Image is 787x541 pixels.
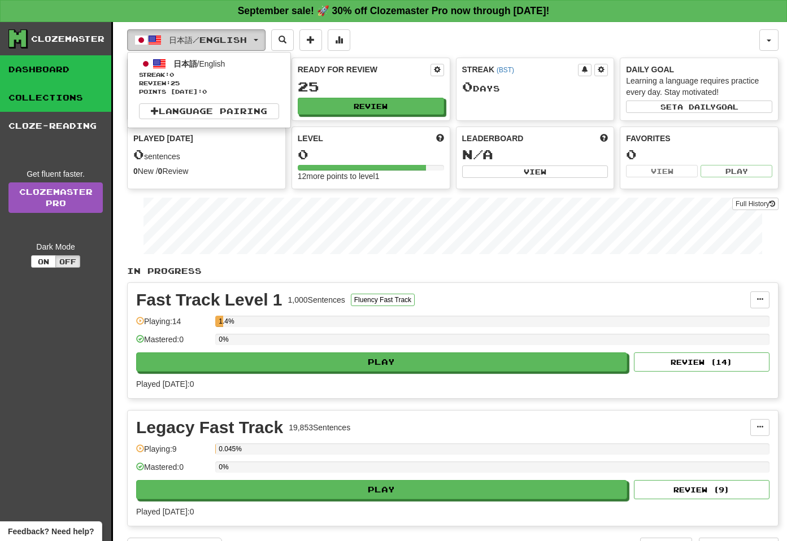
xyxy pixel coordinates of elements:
[732,198,779,210] button: Full History
[626,64,772,75] div: Daily Goal
[600,133,608,144] span: This week in points, UTC
[136,443,210,462] div: Playing: 9
[136,480,627,499] button: Play
[634,480,769,499] button: Review (9)
[136,419,283,436] div: Legacy Fast Track
[677,103,716,111] span: a daily
[626,75,772,98] div: Learning a language requires practice every day. Stay motivated!
[701,165,772,177] button: Play
[139,88,279,96] span: Points [DATE]: 0
[462,165,608,178] button: View
[31,255,56,268] button: On
[462,146,493,162] span: N/A
[351,294,415,306] button: Fluency Fast Track
[133,133,193,144] span: Played [DATE]
[139,71,279,79] span: Streak:
[133,147,280,162] div: sentences
[173,59,197,68] span: 日本語
[169,71,174,78] span: 0
[169,35,247,45] span: 日本語 / English
[298,147,444,162] div: 0
[298,171,444,182] div: 12 more points to level 1
[8,526,94,537] span: Open feedback widget
[136,352,627,372] button: Play
[497,66,514,74] a: (BST)
[626,101,772,113] button: Seta dailygoal
[128,55,290,98] a: 日本語/EnglishStreak:0 Review:25Points [DATE]:0
[133,165,280,177] div: New / Review
[298,98,444,115] button: Review
[136,316,210,334] div: Playing: 14
[436,133,444,144] span: Score more points to level up
[8,168,103,180] div: Get fluent faster.
[136,507,194,516] span: Played [DATE]: 0
[298,133,323,144] span: Level
[626,133,772,144] div: Favorites
[626,165,698,177] button: View
[173,59,225,68] span: / English
[626,147,772,162] div: 0
[298,64,431,75] div: Ready for Review
[462,80,608,94] div: Day s
[8,241,103,252] div: Dark Mode
[219,316,223,327] div: 1.4%
[136,334,210,352] div: Mastered: 0
[298,80,444,94] div: 25
[136,461,210,480] div: Mastered: 0
[133,146,144,162] span: 0
[289,422,350,433] div: 19,853 Sentences
[136,291,282,308] div: Fast Track Level 1
[127,265,779,277] p: In Progress
[8,182,103,213] a: ClozemasterPro
[238,5,550,16] strong: September sale! 🚀 30% off Clozemaster Pro now through [DATE]!
[288,294,345,306] div: 1,000 Sentences
[462,133,524,144] span: Leaderboard
[299,29,322,51] button: Add sentence to collection
[462,78,473,94] span: 0
[139,79,279,88] span: Review: 25
[136,379,194,389] span: Played [DATE]: 0
[271,29,294,51] button: Search sentences
[31,33,105,45] div: Clozemaster
[139,103,279,119] a: Language Pairing
[55,255,80,268] button: Off
[328,29,350,51] button: More stats
[133,167,138,176] strong: 0
[462,64,579,75] div: Streak
[158,167,163,176] strong: 0
[634,352,769,372] button: Review (14)
[127,29,266,51] button: 日本語/English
